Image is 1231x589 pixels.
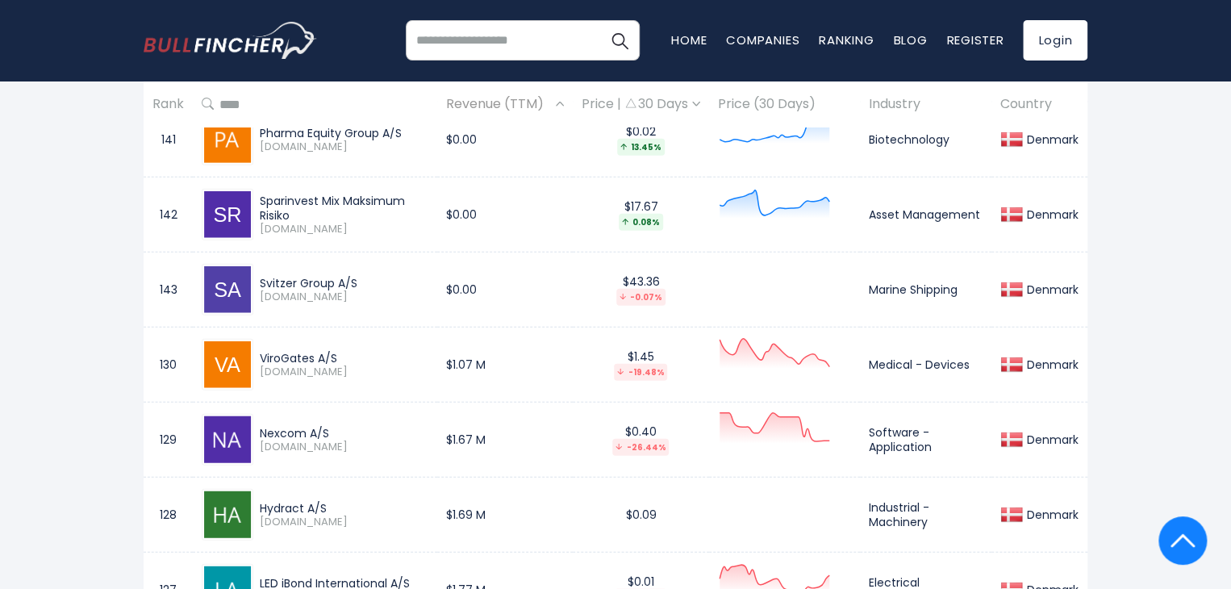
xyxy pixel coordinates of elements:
[614,364,667,381] div: -19.48%
[144,403,193,478] td: 129
[260,441,428,454] span: [DOMAIN_NAME]
[260,140,428,154] span: [DOMAIN_NAME]
[819,31,874,48] a: Ranking
[582,96,700,113] div: Price | 30 Days
[144,22,317,59] a: Go to homepage
[260,501,428,516] div: Hydract A/S
[260,351,428,366] div: ViroGates A/S
[437,253,573,328] td: $0.00
[860,102,991,178] td: Biotechnology
[260,290,428,304] span: [DOMAIN_NAME]
[860,478,991,553] td: Industrial - Machinery
[437,403,573,478] td: $1.67 M
[260,516,428,529] span: [DOMAIN_NAME]
[946,31,1004,48] a: Register
[144,22,317,59] img: bullfincher logo
[1023,207,1079,222] div: Denmark
[144,328,193,403] td: 130
[860,178,991,253] td: Asset Management
[260,223,428,236] span: [DOMAIN_NAME]
[616,289,666,306] div: -0.07%
[726,31,799,48] a: Companies
[709,81,860,128] th: Price (30 Days)
[582,124,700,156] div: $0.02
[619,214,663,231] div: 0.08%
[1023,282,1079,297] div: Denmark
[144,81,193,128] th: Rank
[1023,20,1087,61] a: Login
[144,253,193,328] td: 143
[582,199,700,231] div: $17.67
[1023,132,1079,147] div: Denmark
[860,403,991,478] td: Software - Application
[671,31,707,48] a: Home
[991,81,1087,128] th: Country
[437,328,573,403] td: $1.07 M
[437,102,573,178] td: $0.00
[144,478,193,553] td: 128
[612,439,669,456] div: -26.44%
[582,508,700,522] div: $0.09
[1023,432,1079,447] div: Denmark
[599,20,640,61] button: Search
[260,366,428,379] span: [DOMAIN_NAME]
[144,178,193,253] td: 142
[446,92,552,117] span: Revenue (TTM)
[144,102,193,178] td: 141
[260,194,428,223] div: Sparinvest Mix Maksimum Risiko
[582,424,700,456] div: $0.40
[582,349,700,381] div: $1.45
[860,328,991,403] td: Medical - Devices
[617,139,665,156] div: 13.45%
[1023,508,1079,522] div: Denmark
[860,253,991,328] td: Marine Shipping
[260,126,428,140] div: Pharma Equity Group A/S
[437,178,573,253] td: $0.00
[860,81,991,128] th: Industry
[260,276,428,290] div: Svitzer Group A/S
[893,31,927,48] a: Blog
[582,274,700,306] div: $43.36
[1023,357,1079,372] div: Denmark
[437,478,573,553] td: $1.69 M
[260,426,428,441] div: Nexcom A/S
